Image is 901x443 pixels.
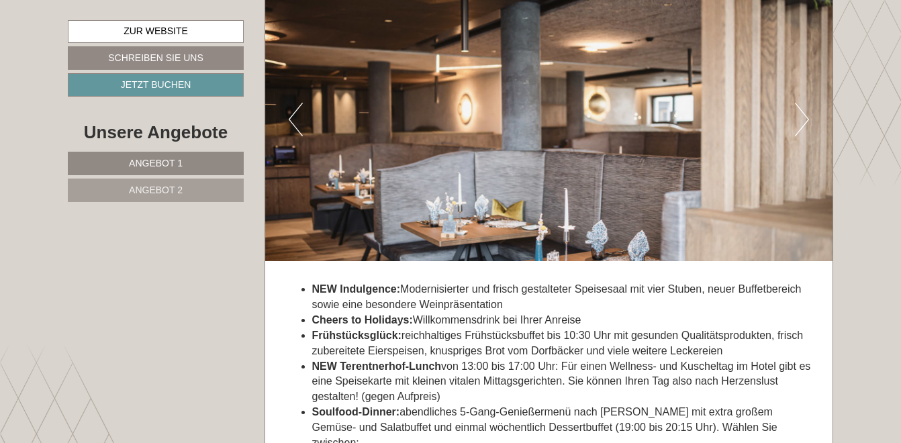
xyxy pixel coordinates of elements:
[312,314,413,326] strong: Cheers to Holidays:
[68,120,244,145] div: Unsere Angebote
[129,185,183,195] span: Angebot 2
[312,406,400,417] strong: Soulfood-Dinner:
[312,283,802,310] span: Modernisierter und frisch gestalteter Speisesaal mit vier Stuben, neuer Buffetbereich sowie eine ...
[68,20,244,43] a: Zur Website
[795,103,809,136] button: Next
[129,158,183,168] span: Angebot 1
[312,283,401,295] span: NEW Indulgence:
[312,330,804,356] span: reichhaltiges Frühstücksbuffet bis 10:30 Uhr mit gesunden Qualitätsprodukten, frisch zubereitete ...
[312,330,401,341] strong: Frühstücksglück:
[312,360,811,403] span: von 13:00 bis 17:00 Uhr: Für einen Wellness- und Kuscheltag im Hotel gibt es eine Speisekarte mit...
[289,103,303,136] button: Previous
[68,46,244,70] a: Schreiben Sie uns
[312,314,581,326] span: Willkommensdrink bei Ihrer Anreise
[68,73,244,97] a: Jetzt buchen
[312,360,442,372] strong: NEW Terentnerhof-Lunch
